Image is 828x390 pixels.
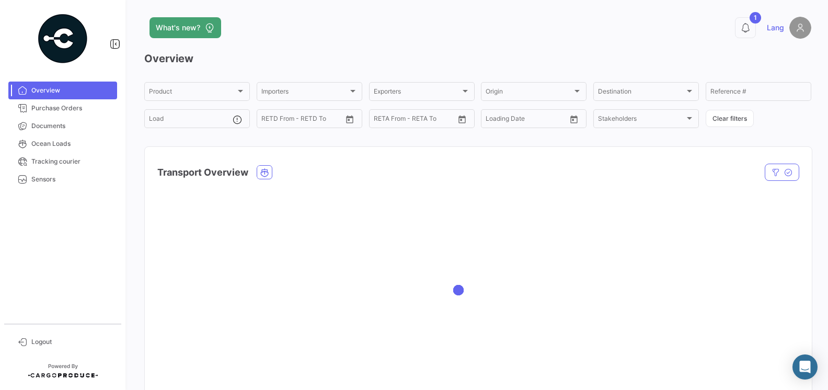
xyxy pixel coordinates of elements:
[257,166,272,179] button: Ocean
[396,117,434,124] input: To
[8,170,117,188] a: Sensors
[486,89,572,97] span: Origin
[157,165,248,180] h4: Transport Overview
[342,111,358,127] button: Open calendar
[31,337,113,347] span: Logout
[767,22,784,33] span: Lang
[598,89,685,97] span: Destination
[486,117,500,124] input: From
[566,111,582,127] button: Open calendar
[374,117,388,124] input: From
[8,117,117,135] a: Documents
[31,86,113,95] span: Overview
[144,51,811,66] h3: Overview
[149,17,221,38] button: What's new?
[283,117,321,124] input: To
[789,17,811,39] img: placeholder-user.png
[508,117,546,124] input: To
[8,82,117,99] a: Overview
[149,89,236,97] span: Product
[8,135,117,153] a: Ocean Loads
[31,175,113,184] span: Sensors
[31,104,113,113] span: Purchase Orders
[8,153,117,170] a: Tracking courier
[261,89,348,97] span: Importers
[8,99,117,117] a: Purchase Orders
[706,110,754,127] button: Clear filters
[598,117,685,124] span: Stakeholders
[31,157,113,166] span: Tracking courier
[374,89,461,97] span: Exporters
[37,13,89,65] img: powered-by.png
[261,117,276,124] input: From
[454,111,470,127] button: Open calendar
[156,22,200,33] span: What's new?
[31,139,113,148] span: Ocean Loads
[31,121,113,131] span: Documents
[792,354,818,380] div: Abrir Intercom Messenger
